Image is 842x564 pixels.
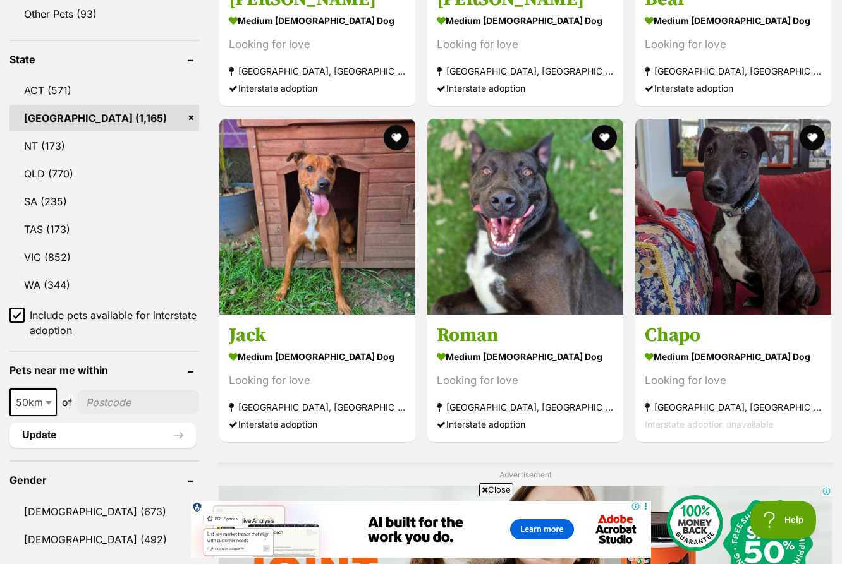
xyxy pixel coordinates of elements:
[219,119,415,315] img: Jack - Mixed breed Dog
[384,125,409,150] button: favourite
[229,37,406,54] div: Looking for love
[437,37,614,54] div: Looking for love
[437,347,614,366] strong: medium [DEMOGRAPHIC_DATA] Dog
[645,419,773,429] span: Interstate adoption unavailable
[9,244,199,270] a: VIC (852)
[427,314,623,442] a: Roman medium [DEMOGRAPHIC_DATA] Dog Looking for love [GEOGRAPHIC_DATA], [GEOGRAPHIC_DATA] Interst...
[437,80,614,97] div: Interstate adoption
[750,501,817,539] iframe: Help Scout Beacon - Open
[219,314,415,442] a: Jack medium [DEMOGRAPHIC_DATA] Dog Looking for love [GEOGRAPHIC_DATA], [GEOGRAPHIC_DATA] Intersta...
[635,314,831,442] a: Chapo medium [DEMOGRAPHIC_DATA] Dog Looking for love [GEOGRAPHIC_DATA], [GEOGRAPHIC_DATA] Interst...
[9,105,199,131] a: [GEOGRAPHIC_DATA] (1,165)
[9,308,199,338] a: Include pets available for interstate adoption
[9,188,199,215] a: SA (235)
[645,37,822,54] div: Looking for love
[592,125,617,150] button: favourite
[645,372,822,389] div: Looking for love
[9,474,199,486] header: Gender
[437,63,614,80] strong: [GEOGRAPHIC_DATA], [GEOGRAPHIC_DATA]
[437,372,614,389] div: Looking for love
[9,423,196,448] button: Update
[9,133,199,159] a: NT (173)
[437,416,614,433] div: Interstate adoption
[645,323,822,347] h3: Chapo
[9,1,199,27] a: Other Pets (93)
[11,393,56,411] span: 50km
[229,80,406,97] div: Interstate adoption
[645,80,822,97] div: Interstate adoption
[9,272,199,298] a: WA (344)
[229,372,406,389] div: Looking for love
[191,501,651,558] iframe: Advertisement
[437,323,614,347] h3: Roman
[229,399,406,416] strong: [GEOGRAPHIC_DATA], [GEOGRAPHIC_DATA]
[9,388,57,416] span: 50km
[645,399,822,416] strong: [GEOGRAPHIC_DATA], [GEOGRAPHIC_DATA]
[1,1,11,11] img: consumer-privacy-logo.png
[62,395,72,410] span: of
[77,390,199,414] input: postcode
[479,483,513,496] span: Close
[229,63,406,80] strong: [GEOGRAPHIC_DATA], [GEOGRAPHIC_DATA]
[229,347,406,366] strong: medium [DEMOGRAPHIC_DATA] Dog
[229,12,406,30] strong: medium [DEMOGRAPHIC_DATA] Dog
[645,63,822,80] strong: [GEOGRAPHIC_DATA], [GEOGRAPHIC_DATA]
[9,54,199,65] header: State
[427,119,623,315] img: Roman - Mixed breed Dog
[229,323,406,347] h3: Jack
[645,12,822,30] strong: medium [DEMOGRAPHIC_DATA] Dog
[229,416,406,433] div: Interstate adoption
[9,216,199,243] a: TAS (173)
[800,125,825,150] button: favourite
[9,160,199,187] a: QLD (770)
[437,12,614,30] strong: medium [DEMOGRAPHIC_DATA] Dog
[645,347,822,366] strong: medium [DEMOGRAPHIC_DATA] Dog
[437,399,614,416] strong: [GEOGRAPHIC_DATA], [GEOGRAPHIC_DATA]
[9,364,199,376] header: Pets near me within
[9,526,199,553] a: [DEMOGRAPHIC_DATA] (492)
[9,498,199,525] a: [DEMOGRAPHIC_DATA] (673)
[635,119,831,315] img: Chapo - Bull Terrier x Bull Arab Dog
[30,308,199,338] span: Include pets available for interstate adoption
[9,77,199,104] a: ACT (571)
